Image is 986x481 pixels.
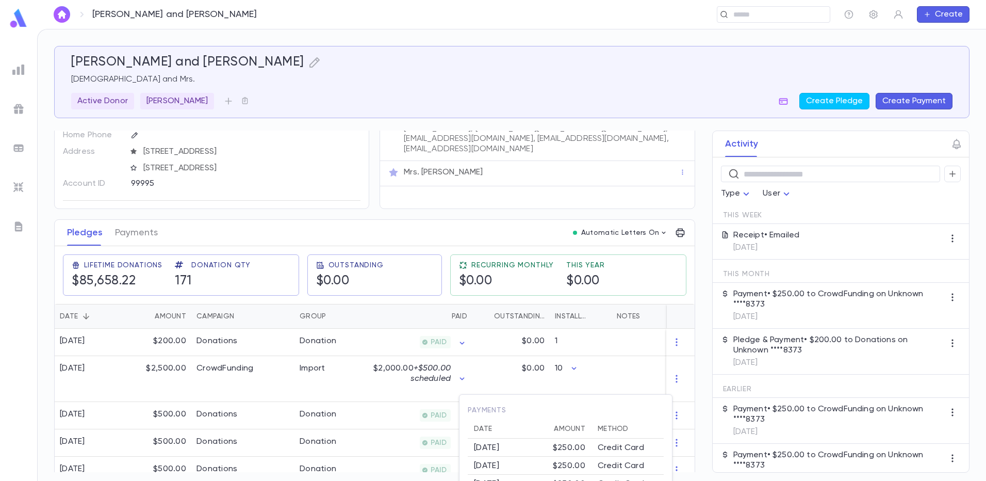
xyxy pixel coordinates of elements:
div: $250.00 [553,461,585,471]
div: $250.00 [553,443,585,453]
span: Payments [468,407,506,414]
p: Credit Card [598,461,644,471]
div: Amount [554,425,585,433]
p: Credit Card [598,443,644,453]
div: Date [474,425,554,433]
div: [DATE] [474,461,553,471]
div: [DATE] [474,443,553,453]
th: Method [591,420,664,439]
